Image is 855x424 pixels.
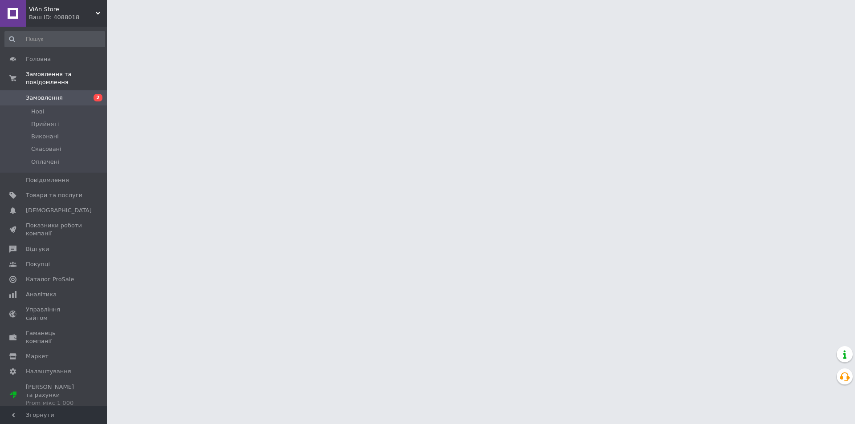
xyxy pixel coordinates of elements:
[29,13,107,21] div: Ваш ID: 4088018
[26,260,50,268] span: Покупці
[26,176,69,184] span: Повідомлення
[29,5,96,13] span: ViAn Store
[26,70,107,86] span: Замовлення та повідомлення
[26,55,51,63] span: Головна
[26,222,82,238] span: Показники роботи компанії
[4,31,105,47] input: Пошук
[26,206,92,214] span: [DEMOGRAPHIC_DATA]
[26,352,49,360] span: Маркет
[26,306,82,322] span: Управління сайтом
[31,133,59,141] span: Виконані
[26,367,71,376] span: Налаштування
[31,158,59,166] span: Оплачені
[31,108,44,116] span: Нові
[26,383,82,408] span: [PERSON_NAME] та рахунки
[26,275,74,283] span: Каталог ProSale
[26,399,82,407] div: Prom мікс 1 000
[26,191,82,199] span: Товари та послуги
[94,94,102,101] span: 2
[26,245,49,253] span: Відгуки
[31,120,59,128] span: Прийняті
[26,291,57,299] span: Аналітика
[26,329,82,345] span: Гаманець компанії
[26,94,63,102] span: Замовлення
[31,145,61,153] span: Скасовані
